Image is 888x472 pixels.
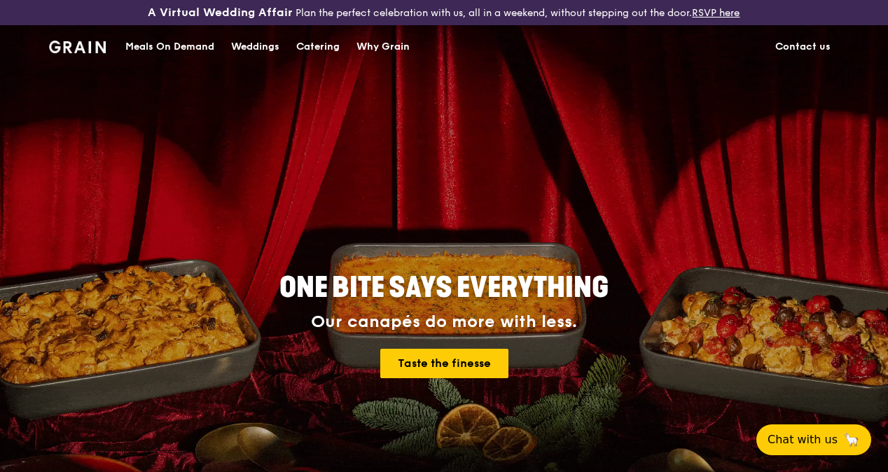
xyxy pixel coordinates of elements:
a: Contact us [767,26,839,68]
a: Catering [288,26,348,68]
span: 🦙 [843,431,860,448]
a: Taste the finesse [380,349,508,378]
div: Meals On Demand [125,26,214,68]
a: Why Grain [348,26,418,68]
img: Grain [49,41,106,53]
a: Weddings [223,26,288,68]
a: GrainGrain [49,25,106,67]
a: RSVP here [692,7,740,19]
h3: A Virtual Wedding Affair [148,6,293,20]
button: Chat with us🦙 [756,424,871,455]
div: Why Grain [356,26,410,68]
div: Weddings [231,26,279,68]
div: Plan the perfect celebration with us, all in a weekend, without stepping out the door. [148,6,740,20]
span: Chat with us [768,431,838,448]
div: Catering [296,26,340,68]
